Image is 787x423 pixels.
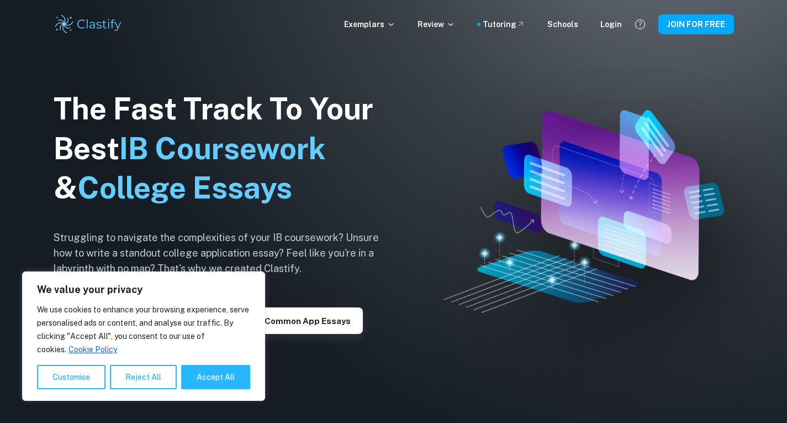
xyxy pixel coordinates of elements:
[658,14,734,34] button: JOIN FOR FREE
[483,18,525,30] a: Tutoring
[22,271,265,401] div: We value your privacy
[68,344,118,354] a: Cookie Policy
[110,365,177,389] button: Reject All
[37,303,250,356] p: We use cookies to enhance your browsing experience, serve personalised ads or content, and analys...
[37,365,105,389] button: Customise
[181,365,250,389] button: Accept All
[547,18,578,30] a: Schools
[344,18,395,30] p: Exemplars
[443,110,724,313] img: Clastify hero
[219,307,363,334] button: Explore Common App essays
[631,15,649,34] button: Help and Feedback
[600,18,622,30] a: Login
[77,170,292,205] span: College Essays
[418,18,455,30] p: Review
[219,315,363,326] a: Explore Common App essays
[54,230,396,276] h6: Struggling to navigate the complexities of your IB coursework? Unsure how to write a standout col...
[119,131,326,166] span: IB Coursework
[37,283,250,296] p: We value your privacy
[54,89,396,208] h1: The Fast Track To Your Best &
[54,13,124,35] img: Clastify logo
